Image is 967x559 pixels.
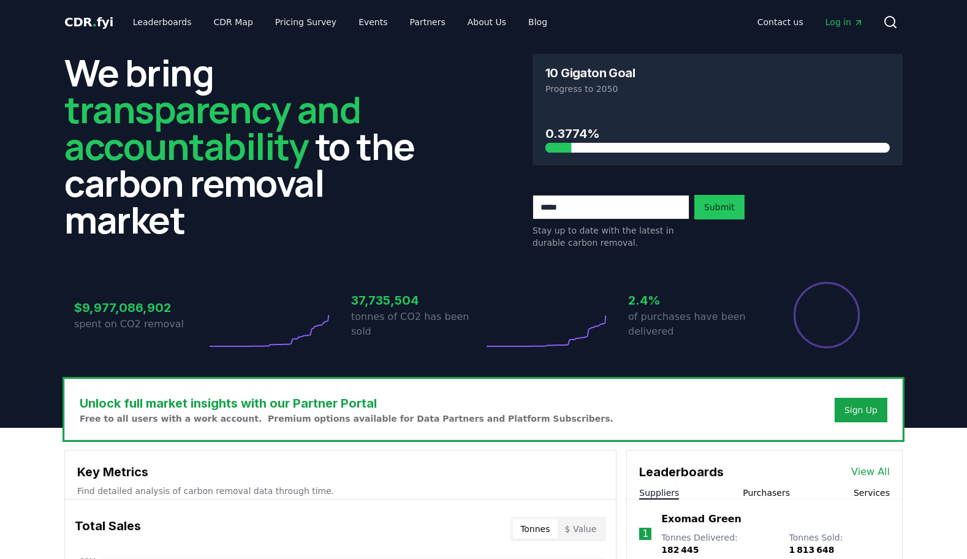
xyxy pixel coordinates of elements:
[816,11,873,33] a: Log in
[513,519,557,539] button: Tonnes
[77,485,604,497] p: Find detailed analysis of carbon removal data through time.
[743,487,790,499] button: Purchasers
[123,11,557,33] nav: Main
[64,13,113,31] a: CDR.fyi
[661,531,776,556] p: Tonnes Delivered :
[64,15,113,29] span: CDR fyi
[851,465,890,479] a: View All
[93,15,97,29] span: .
[792,281,861,349] div: Percentage of sales delivered
[458,11,516,33] a: About Us
[844,404,878,416] a: Sign Up
[628,291,760,310] h3: 2.4%
[558,519,604,539] button: $ Value
[545,124,890,143] h3: 0.3774%
[628,310,760,339] p: of purchases have been delivered
[748,11,873,33] nav: Main
[400,11,455,33] a: Partners
[204,11,263,33] a: CDR Map
[694,195,745,219] button: Submit
[661,512,741,527] a: Exomad Green
[518,11,557,33] a: Blog
[639,487,679,499] button: Suppliers
[789,545,835,555] span: 1 813 648
[854,487,890,499] button: Services
[533,224,689,249] p: Stay up to date with the latest in durable carbon removal.
[351,291,484,310] h3: 37,735,504
[80,413,613,425] p: Free to all users with a work account. Premium options available for Data Partners and Platform S...
[545,67,635,79] h3: 10 Gigaton Goal
[64,54,434,238] h2: We bring to the carbon removal market
[351,310,484,339] p: tonnes of CO2 has been sold
[349,11,397,33] a: Events
[75,517,141,541] h3: Total Sales
[77,463,604,481] h3: Key Metrics
[74,299,207,317] h3: $9,977,086,902
[825,16,863,28] span: Log in
[642,527,648,541] p: 1
[265,11,346,33] a: Pricing Survey
[64,84,360,171] span: transparency and accountability
[835,398,887,422] button: Sign Up
[748,11,813,33] a: Contact us
[123,11,202,33] a: Leaderboards
[639,463,724,481] h3: Leaderboards
[80,394,613,413] h3: Unlock full market insights with our Partner Portal
[545,83,890,95] p: Progress to 2050
[789,531,890,556] p: Tonnes Sold :
[74,317,207,332] p: spent on CO2 removal
[661,545,699,555] span: 182 445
